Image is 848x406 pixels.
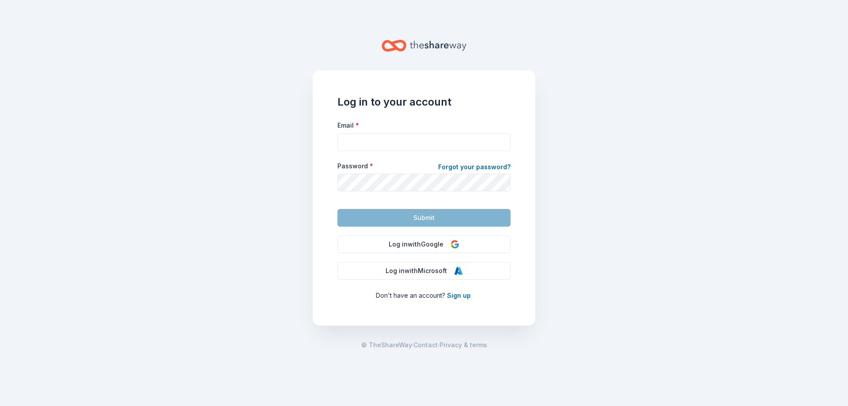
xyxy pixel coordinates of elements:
label: Email [337,121,359,130]
span: · · [361,340,487,350]
h1: Log in to your account [337,95,511,109]
a: Sign up [447,292,471,299]
img: Google Logo [450,240,459,249]
img: Microsoft Logo [454,266,463,275]
a: Privacy & terms [439,340,487,350]
a: Home [382,35,466,56]
a: Forgot your password? [438,162,511,174]
button: Log inwithGoogle [337,235,511,253]
span: © TheShareWay [361,341,412,349]
button: Log inwithMicrosoft [337,262,511,280]
span: Don ' t have an account? [376,292,445,299]
label: Password [337,162,373,171]
a: Contact [413,340,438,350]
